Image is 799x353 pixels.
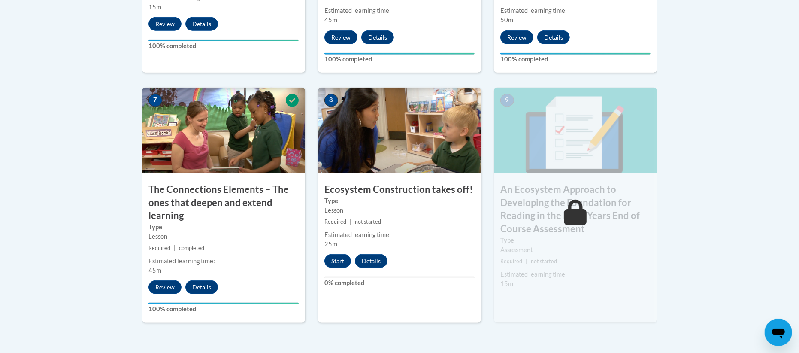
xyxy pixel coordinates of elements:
div: Your progress [500,53,651,55]
label: Type [148,222,299,232]
span: | [526,258,527,265]
span: 45m [148,267,161,274]
label: 100% completed [500,55,651,64]
button: Start [324,254,351,268]
span: completed [179,245,204,251]
button: Details [185,280,218,294]
button: Review [324,30,357,44]
label: 100% completed [324,55,475,64]
span: not started [355,219,381,225]
div: Your progress [148,40,299,41]
div: Estimated learning time: [324,6,475,15]
div: Estimated learning time: [148,256,299,266]
img: Course Image [318,88,481,173]
label: Type [500,236,651,245]
label: Type [324,196,475,206]
div: Assessment [500,245,651,255]
label: 100% completed [148,304,299,314]
button: Details [361,30,394,44]
span: 50m [500,16,513,24]
span: 9 [500,94,514,107]
img: Course Image [494,88,657,173]
button: Review [148,17,182,31]
div: Your progress [148,303,299,304]
button: Details [185,17,218,31]
div: Your progress [324,53,475,55]
span: 15m [148,3,161,11]
span: not started [531,258,557,265]
div: Estimated learning time: [500,6,651,15]
iframe: Button to launch messaging window [765,319,792,346]
span: 25m [324,240,337,248]
span: Required [324,219,346,225]
button: Details [355,254,387,268]
button: Details [537,30,570,44]
div: Lesson [324,206,475,215]
span: Required [500,258,522,265]
span: 8 [324,94,338,107]
span: 15m [500,280,513,287]
div: Estimated learning time: [500,270,651,279]
div: Lesson [148,232,299,241]
span: Required [148,245,170,251]
span: | [350,219,351,225]
span: | [174,245,176,251]
button: Review [148,280,182,294]
label: 100% completed [148,41,299,51]
h3: An Ecosystem Approach to Developing the Foundation for Reading in the Early Years End of Course A... [494,183,657,236]
label: 0% completed [324,278,475,288]
span: 7 [148,94,162,107]
span: 45m [324,16,337,24]
img: Course Image [142,88,305,173]
div: Estimated learning time: [324,230,475,240]
h3: Ecosystem Construction takes off! [318,183,481,196]
h3: The Connections Elements – The ones that deepen and extend learning [142,183,305,222]
button: Review [500,30,533,44]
